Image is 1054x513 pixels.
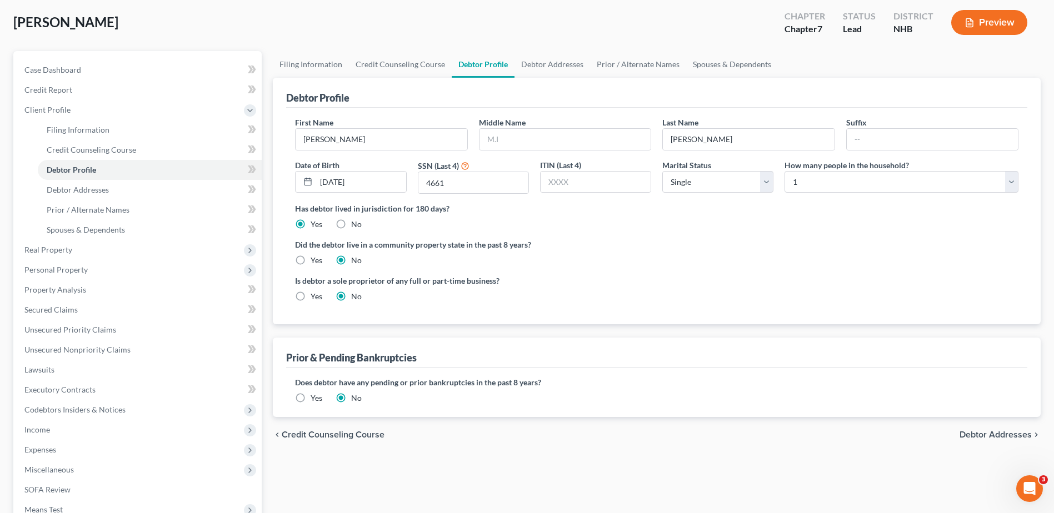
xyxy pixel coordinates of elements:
[843,23,876,36] div: Lead
[273,430,384,439] button: chevron_left Credit Counseling Course
[286,91,349,104] div: Debtor Profile
[295,239,1018,250] label: Did the debtor live in a community property state in the past 8 years?
[16,480,262,500] a: SOFA Review
[479,117,526,128] label: Middle Name
[663,129,834,150] input: --
[479,129,651,150] input: M.I
[452,51,514,78] a: Debtor Profile
[311,291,322,302] label: Yes
[418,160,459,172] label: SSN (Last 4)
[24,265,88,274] span: Personal Property
[951,10,1027,35] button: Preview
[24,445,56,454] span: Expenses
[16,320,262,340] a: Unsecured Priority Claims
[1016,475,1043,502] iframe: Intercom live chat
[785,10,825,23] div: Chapter
[47,165,96,174] span: Debtor Profile
[24,405,126,414] span: Codebtors Insiders & Notices
[1039,475,1048,484] span: 3
[817,23,822,34] span: 7
[16,340,262,360] a: Unsecured Nonpriority Claims
[846,117,867,128] label: Suffix
[38,160,262,180] a: Debtor Profile
[16,60,262,80] a: Case Dashboard
[843,10,876,23] div: Status
[295,376,1018,388] label: Does debtor have any pending or prior bankruptcies in the past 8 years?
[296,129,467,150] input: --
[24,65,81,74] span: Case Dashboard
[662,117,698,128] label: Last Name
[16,280,262,300] a: Property Analysis
[16,300,262,320] a: Secured Claims
[893,23,933,36] div: NHB
[38,220,262,240] a: Spouses & Dependents
[24,485,71,494] span: SOFA Review
[24,85,72,94] span: Credit Report
[282,430,384,439] span: Credit Counseling Course
[662,159,711,171] label: Marital Status
[24,285,86,294] span: Property Analysis
[38,140,262,160] a: Credit Counseling Course
[273,51,349,78] a: Filing Information
[295,117,333,128] label: First Name
[38,180,262,200] a: Debtor Addresses
[295,275,651,286] label: Is debtor a sole proprietor of any full or part-time business?
[311,219,322,230] label: Yes
[24,325,116,334] span: Unsecured Priority Claims
[13,14,118,30] span: [PERSON_NAME]
[847,129,1018,150] input: --
[47,205,129,214] span: Prior / Alternate Names
[24,345,131,354] span: Unsecured Nonpriority Claims
[47,185,109,194] span: Debtor Addresses
[24,385,96,394] span: Executory Contracts
[590,51,686,78] a: Prior / Alternate Names
[24,105,71,114] span: Client Profile
[311,393,322,404] label: Yes
[540,159,581,171] label: ITIN (Last 4)
[24,425,50,434] span: Income
[514,51,590,78] a: Debtor Addresses
[38,120,262,140] a: Filing Information
[24,365,54,374] span: Lawsuits
[16,380,262,400] a: Executory Contracts
[785,23,825,36] div: Chapter
[351,291,362,302] label: No
[1032,430,1041,439] i: chevron_right
[24,305,78,314] span: Secured Claims
[47,145,136,154] span: Credit Counseling Course
[47,125,109,134] span: Filing Information
[960,430,1041,439] button: Debtor Addresses chevron_right
[893,10,933,23] div: District
[351,219,362,230] label: No
[785,159,909,171] label: How many people in the household?
[351,393,362,404] label: No
[24,465,74,474] span: Miscellaneous
[16,360,262,380] a: Lawsuits
[960,430,1032,439] span: Debtor Addresses
[311,255,322,266] label: Yes
[16,80,262,100] a: Credit Report
[351,255,362,266] label: No
[47,225,125,234] span: Spouses & Dependents
[541,172,651,193] input: XXXX
[686,51,778,78] a: Spouses & Dependents
[349,51,452,78] a: Credit Counseling Course
[273,430,282,439] i: chevron_left
[38,200,262,220] a: Prior / Alternate Names
[418,172,528,193] input: XXXX
[286,351,417,364] div: Prior & Pending Bankruptcies
[295,203,1018,214] label: Has debtor lived in jurisdiction for 180 days?
[24,245,72,254] span: Real Property
[295,159,339,171] label: Date of Birth
[316,172,406,193] input: MM/DD/YYYY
